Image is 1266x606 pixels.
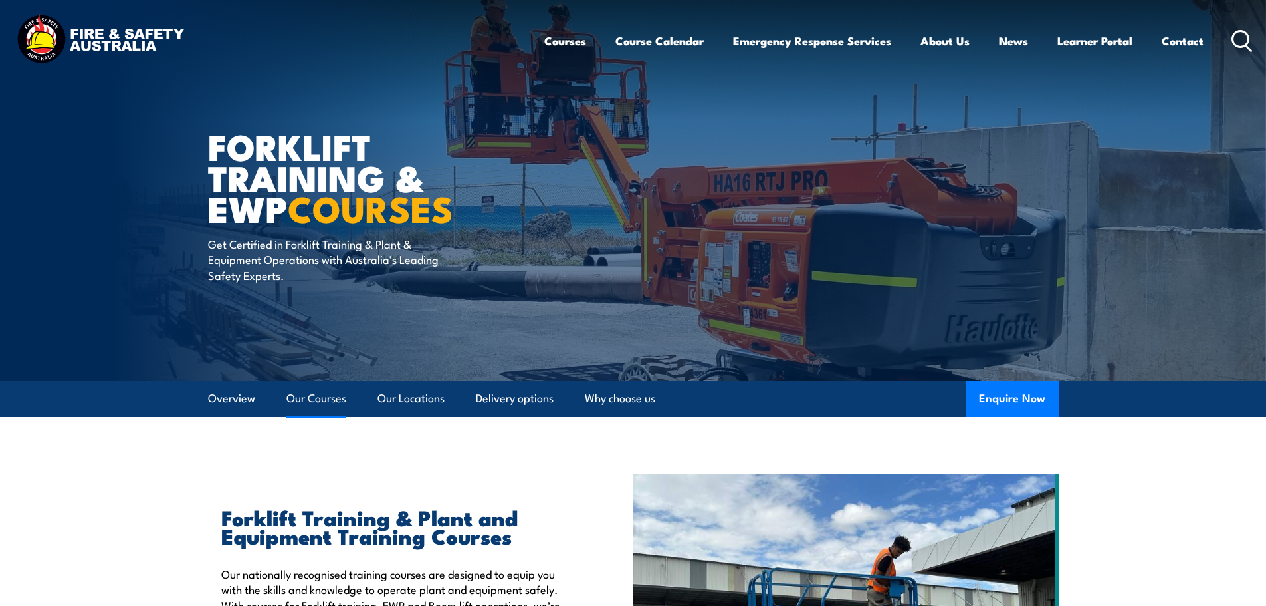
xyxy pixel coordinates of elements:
h2: Forklift Training & Plant and Equipment Training Courses [221,508,572,545]
a: Overview [208,381,255,416]
a: About Us [920,23,970,59]
h1: Forklift Training & EWP [208,130,536,224]
a: Contact [1162,23,1204,59]
a: Emergency Response Services [733,23,891,59]
a: Learner Portal [1057,23,1132,59]
a: Delivery options [476,381,554,416]
strong: COURSES [288,180,453,235]
button: Enquire Now [966,381,1059,417]
a: Courses [544,23,586,59]
p: Get Certified in Forklift Training & Plant & Equipment Operations with Australia’s Leading Safety... [208,236,451,283]
a: News [999,23,1028,59]
a: Why choose us [585,381,655,416]
a: Our Courses [286,381,346,416]
a: Course Calendar [615,23,704,59]
a: Our Locations [377,381,445,416]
